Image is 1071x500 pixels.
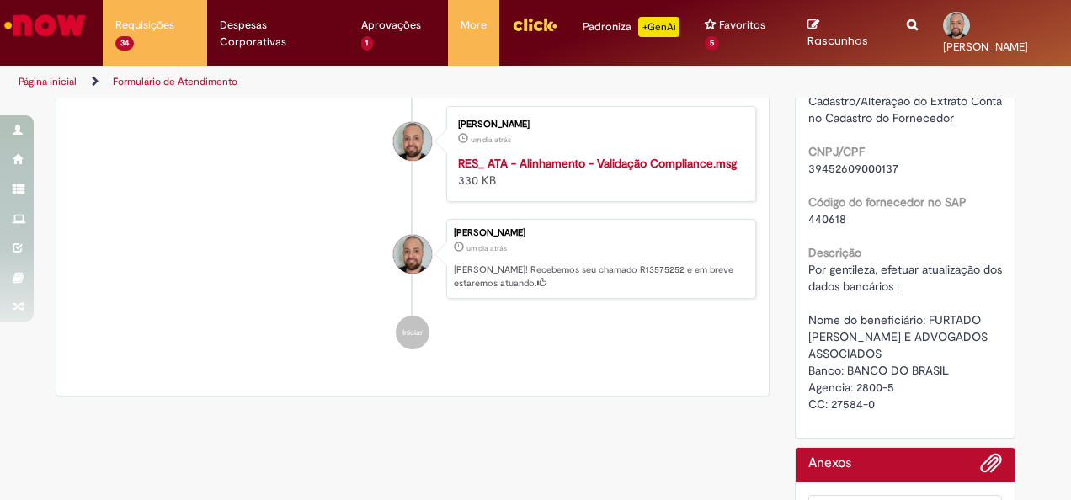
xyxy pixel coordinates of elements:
[807,18,882,49] a: Rascunhos
[393,235,432,274] div: Pedro Rosa de Moraes
[807,33,868,49] span: Rascunhos
[705,36,719,51] span: 5
[113,75,237,88] a: Formulário de Atendimento
[458,120,738,130] div: [PERSON_NAME]
[980,452,1002,482] button: Adicionar anexos
[466,243,507,253] span: um dia atrás
[471,135,511,145] span: um dia atrás
[115,36,134,51] span: 34
[638,17,679,37] p: +GenAi
[471,135,511,145] time: 29/09/2025 09:21:08
[13,66,701,98] ul: Trilhas de página
[393,122,432,161] div: Pedro Rosa de Moraes
[361,36,374,51] span: 1
[19,75,77,88] a: Página inicial
[583,17,679,37] div: Padroniza
[69,219,756,300] li: Pedro Rosa de Moraes
[458,155,738,189] div: 330 KB
[808,456,851,471] h2: Anexos
[943,40,1028,54] span: [PERSON_NAME]
[361,17,421,34] span: Aprovações
[808,161,898,176] span: 39452609000137
[461,17,487,34] span: More
[808,93,1005,125] span: Cadastro/Alteração do Extrato Conta no Cadastro do Fornecedor
[808,245,861,260] b: Descrição
[454,228,747,238] div: [PERSON_NAME]
[808,144,865,159] b: CNPJ/CPF
[454,263,747,290] p: [PERSON_NAME]! Recebemos seu chamado R13575252 e em breve estaremos atuando.
[115,17,174,34] span: Requisições
[719,17,765,34] span: Favoritos
[466,243,507,253] time: 29/09/2025 09:21:10
[220,17,335,51] span: Despesas Corporativas
[512,12,557,37] img: click_logo_yellow_360x200.png
[458,156,737,171] a: RES_ ATA - Alinhamento - Validação Compliance.msg
[808,262,1005,412] span: Por gentileza, efetuar atualização dos dados bancários : Nome do beneficiário: FURTADO [PERSON_NA...
[808,211,846,226] span: 440618
[808,194,967,210] b: Código do fornecedor no SAP
[2,8,88,42] img: ServiceNow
